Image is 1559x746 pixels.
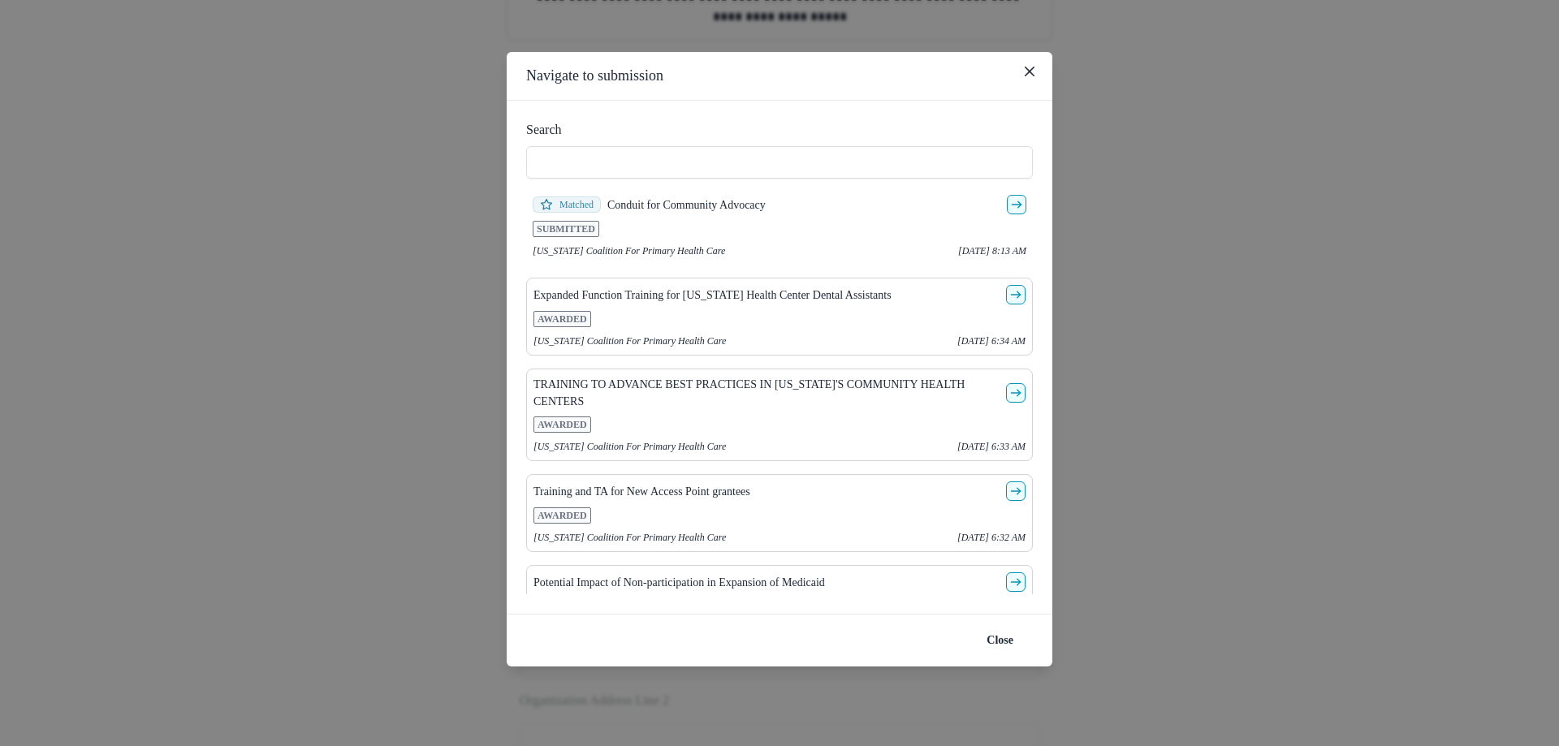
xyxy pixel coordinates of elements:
span: SUBMITTED [533,221,599,237]
p: Potential Impact of Non-participation in Expansion of Medicaid [533,574,825,591]
p: Training and TA for New Access Point grantees [533,483,750,500]
p: TRAINING TO ADVANCE BEST PRACTICES IN [US_STATE]'S COMMUNITY HEALTH CENTERS [533,376,1000,410]
a: go-to [1006,572,1026,592]
a: go-to [1006,481,1026,501]
label: Search [526,120,1023,140]
p: [US_STATE] Coalition For Primary Health Care [533,244,725,258]
a: go-to [1007,195,1026,214]
button: Close [977,627,1023,653]
p: [DATE] 6:34 AM [957,334,1026,348]
p: [DATE] 6:33 AM [957,439,1026,454]
button: Close [1017,58,1043,84]
p: [US_STATE] Coalition For Primary Health Care [533,334,726,348]
p: [DATE] 8:13 AM [958,244,1026,258]
span: AWARDED [533,311,591,327]
span: AWARDED [533,416,591,433]
p: [US_STATE] Coalition For Primary Health Care [533,439,726,454]
p: [US_STATE] Coalition For Primary Health Care [533,530,726,545]
span: Matched [533,196,601,213]
span: AWARDED [533,507,591,524]
p: Conduit for Community Advocacy [607,196,766,213]
a: go-to [1006,383,1026,403]
p: [DATE] 6:32 AM [957,530,1026,545]
a: go-to [1006,285,1026,304]
p: Expanded Function Training for [US_STATE] Health Center Dental Assistants [533,287,892,304]
header: Navigate to submission [507,52,1052,101]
